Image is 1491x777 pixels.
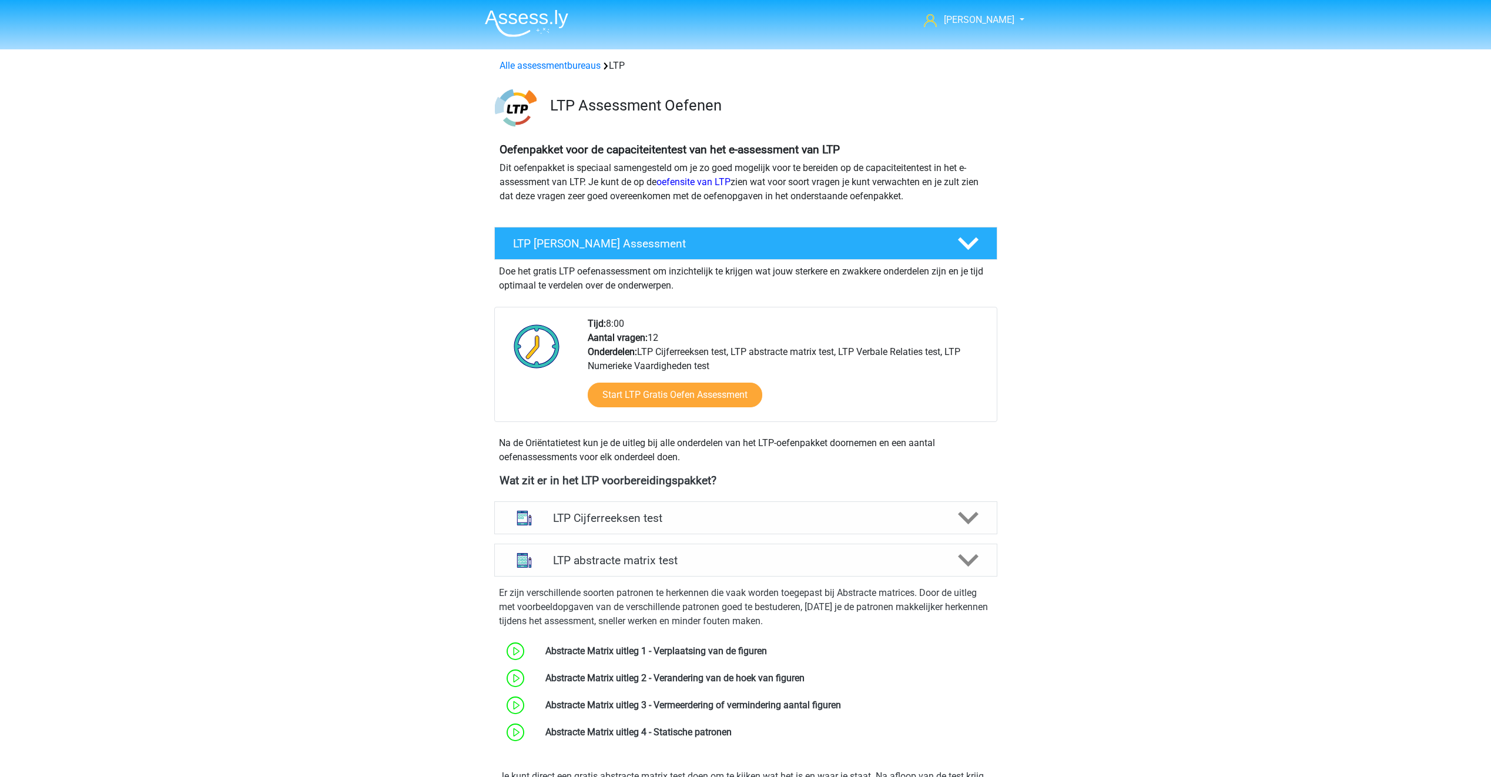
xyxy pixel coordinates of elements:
[500,474,992,487] h4: Wat zit er in het LTP voorbereidingspakket?
[500,143,840,156] b: Oefenpakket voor de capaciteitentest van het e-assessment van LTP
[919,13,1016,27] a: [PERSON_NAME]
[656,176,731,187] a: oefensite van LTP
[537,644,997,658] div: Abstracte Matrix uitleg 1 - Verplaatsing van de figuren
[588,318,606,329] b: Tijd:
[509,545,540,575] img: abstracte matrices
[588,383,762,407] a: Start LTP Gratis Oefen Assessment
[537,698,997,712] div: Abstracte Matrix uitleg 3 - Vermeerdering of vermindering aantal figuren
[494,260,997,293] div: Doe het gratis LTP oefenassessment om inzichtelijk te krijgen wat jouw sterkere en zwakkere onder...
[509,503,540,533] img: cijferreeksen
[490,501,1002,534] a: cijferreeksen LTP Cijferreeksen test
[588,346,637,357] b: Onderdelen:
[500,60,601,71] a: Alle assessmentbureaus
[553,554,938,567] h4: LTP abstracte matrix test
[500,161,992,203] p: Dit oefenpakket is speciaal samengesteld om je zo goed mogelijk voor te bereiden op de capaciteit...
[499,586,993,628] p: Er zijn verschillende soorten patronen te herkennen die vaak worden toegepast bij Abstracte matri...
[494,436,997,464] div: Na de Oriëntatietest kun je de uitleg bij alle onderdelen van het LTP-oefenpakket doornemen en ee...
[485,9,568,37] img: Assessly
[537,671,997,685] div: Abstracte Matrix uitleg 2 - Verandering van de hoek van figuren
[588,332,648,343] b: Aantal vragen:
[944,14,1014,25] span: [PERSON_NAME]
[550,96,988,115] h3: LTP Assessment Oefenen
[513,237,939,250] h4: LTP [PERSON_NAME] Assessment
[490,544,1002,577] a: abstracte matrices LTP abstracte matrix test
[537,725,997,739] div: Abstracte Matrix uitleg 4 - Statische patronen
[579,317,996,421] div: 8:00 12 LTP Cijferreeksen test, LTP abstracte matrix test, LTP Verbale Relaties test, LTP Numerie...
[495,87,537,129] img: ltp.png
[507,317,567,376] img: Klok
[495,59,997,73] div: LTP
[553,511,938,525] h4: LTP Cijferreeksen test
[490,227,1002,260] a: LTP [PERSON_NAME] Assessment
